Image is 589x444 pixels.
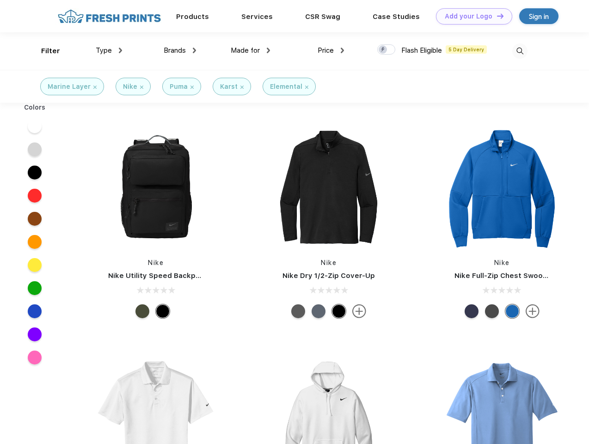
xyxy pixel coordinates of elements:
[512,43,528,59] img: desktop_search.svg
[270,82,302,92] div: Elemental
[341,48,344,53] img: dropdown.png
[190,86,194,89] img: filter_cancel.svg
[148,259,164,266] a: Nike
[485,304,499,318] div: Anthracite
[401,46,442,55] span: Flash Eligible
[140,86,143,89] img: filter_cancel.svg
[445,12,492,20] div: Add your Logo
[454,271,577,280] a: Nike Full-Zip Chest Swoosh Jacket
[505,304,519,318] div: Royal
[123,82,137,92] div: Nike
[282,271,375,280] a: Nike Dry 1/2-Zip Cover-Up
[441,126,564,249] img: func=resize&h=266
[241,12,273,21] a: Services
[519,8,558,24] a: Sign in
[332,304,346,318] div: Black
[156,304,170,318] div: Black
[312,304,325,318] div: Navy Heather
[96,46,112,55] span: Type
[267,48,270,53] img: dropdown.png
[318,46,334,55] span: Price
[526,304,540,318] img: more.svg
[321,259,337,266] a: Nike
[494,259,510,266] a: Nike
[93,86,97,89] img: filter_cancel.svg
[240,86,244,89] img: filter_cancel.svg
[48,82,91,92] div: Marine Layer
[529,11,549,22] div: Sign in
[17,103,53,112] div: Colors
[465,304,479,318] div: Midnight Navy
[352,304,366,318] img: more.svg
[291,304,305,318] div: Black Heather
[108,271,208,280] a: Nike Utility Speed Backpack
[446,45,487,54] span: 5 Day Delivery
[55,8,164,25] img: fo%20logo%202.webp
[164,46,186,55] span: Brands
[305,12,340,21] a: CSR Swag
[220,82,238,92] div: Karst
[170,82,188,92] div: Puma
[305,86,308,89] img: filter_cancel.svg
[176,12,209,21] a: Products
[267,126,390,249] img: func=resize&h=266
[231,46,260,55] span: Made for
[119,48,122,53] img: dropdown.png
[497,13,503,18] img: DT
[135,304,149,318] div: Cargo Khaki
[193,48,196,53] img: dropdown.png
[41,46,60,56] div: Filter
[94,126,217,249] img: func=resize&h=266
